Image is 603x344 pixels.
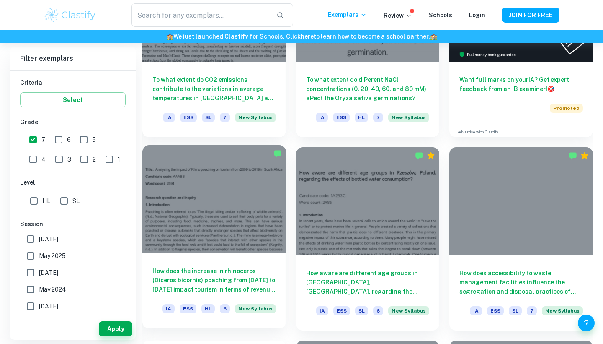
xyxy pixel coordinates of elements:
img: Clastify logo [44,7,97,23]
span: New Syllabus [388,306,429,315]
button: Apply [99,321,132,336]
a: Login [469,12,485,18]
span: SL [72,196,80,206]
input: Search for any exemplars... [131,3,270,27]
h6: We just launched Clastify for Schools. Click to learn how to become a school partner. [2,32,601,41]
span: 7 [527,306,537,315]
img: Marked [569,151,577,160]
span: [DATE] [39,302,58,311]
span: 🎯 [547,86,554,92]
p: Exemplars [328,10,367,19]
h6: Grade [20,117,126,127]
a: Schools [429,12,452,18]
span: 7 [220,113,230,122]
img: Marked [415,151,423,160]
div: Starting from the May 2026 session, the ESS IA requirements have changed. We created this exempla... [388,113,429,127]
button: JOIN FOR FREE [502,8,559,23]
div: Starting from the May 2026 session, the ESS IA requirements have changed. We created this exempla... [542,306,583,321]
span: 4 [41,155,46,164]
span: IA [163,113,175,122]
span: ESS [180,304,196,313]
h6: Level [20,178,126,187]
button: Select [20,92,126,107]
h6: How aware are different age groups in [GEOGRAPHIC_DATA], [GEOGRAPHIC_DATA], regarding the effects... [306,268,430,296]
span: 6 [220,304,230,313]
h6: Filter exemplars [10,47,136,70]
a: How aware are different age groups in [GEOGRAPHIC_DATA], [GEOGRAPHIC_DATA], regarding the effects... [296,147,440,331]
div: Starting from the May 2026 session, the ESS IA requirements have changed. We created this exempla... [388,306,429,321]
h6: Session [20,219,126,229]
span: New Syllabus [542,306,583,315]
span: 2 [93,155,96,164]
span: [DATE] [39,268,58,277]
span: HL [201,304,215,313]
span: 🏫 [430,33,437,40]
button: Help and Feedback [578,315,595,331]
h6: How does accessibility to waste management facilities influence the segregation and disposal prac... [459,268,583,296]
h6: Criteria [20,78,126,87]
span: May 2024 [39,285,66,294]
span: 🏫 [166,33,173,40]
span: HL [42,196,50,206]
span: 7 [41,135,45,144]
span: SL [509,306,522,315]
span: [DATE] [39,235,58,244]
span: New Syllabus [235,304,276,313]
span: ESS [333,113,350,122]
span: IA [316,113,328,122]
span: 1 [118,155,120,164]
span: HL [355,113,368,122]
span: ESS [487,306,504,315]
a: Advertise with Clastify [458,129,498,135]
span: SL [355,306,368,315]
span: ESS [180,113,197,122]
span: 7 [373,113,383,122]
span: 6 [373,306,383,315]
span: IA [470,306,482,315]
a: How does the increase in rhinoceros (Diceros bicornis) poaching from [DATE] to [DATE] impact tour... [142,147,286,331]
div: Starting from the May 2026 session, the ESS IA requirements have changed. We created this exempla... [235,113,276,127]
h6: To what extent do diPerent NaCl concentrations (0, 20, 40, 60, and 80 mM) aPect the Oryza sativa ... [306,75,430,103]
span: ESS [333,306,350,315]
span: New Syllabus [235,113,276,122]
span: 5 [92,135,96,144]
span: SL [202,113,215,122]
h6: Want full marks on your IA ? Get expert feedback from an IB examiner! [459,75,583,94]
div: Premium [580,151,589,160]
span: New Syllabus [388,113,429,122]
div: Starting from the May 2026 session, the ESS IA requirements have changed. We created this exempla... [235,304,276,318]
span: IA [162,304,175,313]
span: May 2025 [39,251,66,261]
p: Review [384,11,412,20]
h6: How does the increase in rhinoceros (Diceros bicornis) poaching from [DATE] to [DATE] impact tour... [152,266,276,294]
a: here [301,33,314,40]
h6: To what extent do CO2 emissions contribute to the variations in average temperatures in [GEOGRAPH... [152,75,276,103]
span: 6 [67,135,71,144]
img: Marked [273,149,282,158]
span: Promoted [550,104,583,113]
span: IA [316,306,328,315]
div: Premium [427,151,435,160]
a: How does accessibility to waste management facilities influence the segregation and disposal prac... [449,147,593,331]
span: 3 [67,155,71,164]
